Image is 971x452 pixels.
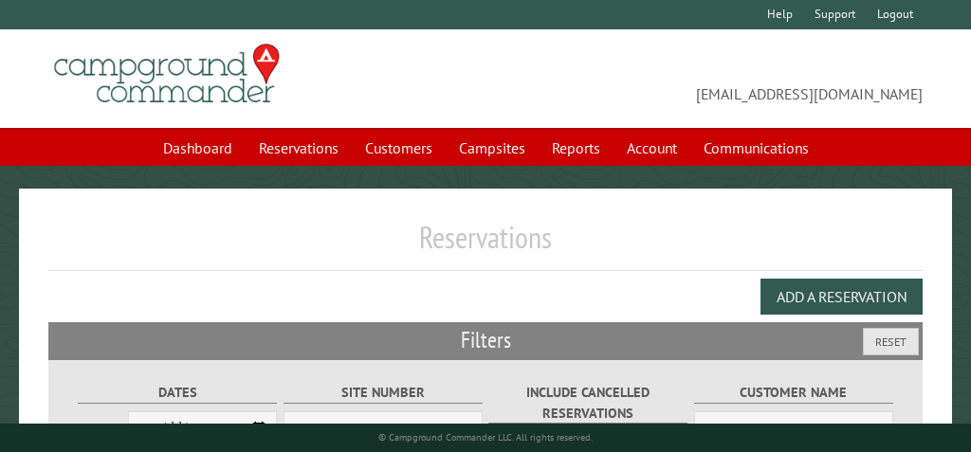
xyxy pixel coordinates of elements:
[48,219,923,271] h1: Reservations
[247,130,350,166] a: Reservations
[488,382,687,424] label: Include Cancelled Reservations
[448,130,537,166] a: Campsites
[78,423,128,441] label: From:
[284,382,483,404] label: Site Number
[863,328,919,355] button: Reset
[78,382,277,404] label: Dates
[540,130,612,166] a: Reports
[354,130,444,166] a: Customers
[48,37,285,111] img: Campground Commander
[48,322,923,358] h2: Filters
[378,431,593,443] small: © Campground Commander LLC. All rights reserved.
[615,130,688,166] a: Account
[692,130,820,166] a: Communications
[694,382,893,404] label: Customer Name
[760,279,923,315] button: Add a Reservation
[485,52,923,105] span: [EMAIL_ADDRESS][DOMAIN_NAME]
[152,130,244,166] a: Dashboard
